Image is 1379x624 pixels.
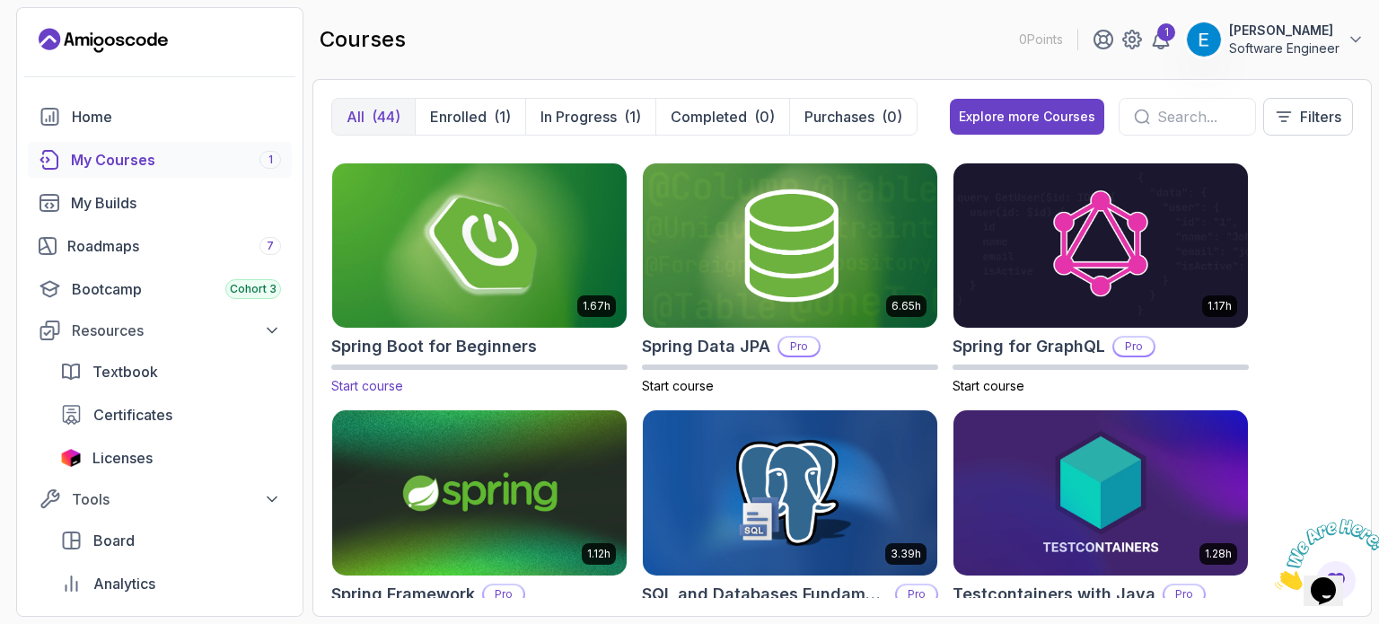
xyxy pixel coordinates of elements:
[1205,547,1232,561] p: 1.28h
[655,99,789,135] button: Completed(0)
[49,566,292,602] a: analytics
[28,271,292,307] a: bootcamp
[754,106,775,127] div: (0)
[372,106,400,127] div: (44)
[959,108,1095,126] div: Explore more Courses
[28,142,292,178] a: courses
[332,410,627,576] img: Spring Framework card
[71,192,281,214] div: My Builds
[892,299,921,313] p: 6.65h
[28,99,292,135] a: home
[72,320,281,341] div: Resources
[267,239,274,253] span: 7
[804,106,874,127] p: Purchases
[494,106,511,127] div: (1)
[953,582,1155,607] h2: Testcontainers with Java
[1114,338,1154,356] p: Pro
[39,26,168,55] a: Landing page
[1187,22,1221,57] img: user profile image
[230,282,277,296] span: Cohort 3
[49,523,292,558] a: board
[882,106,902,127] div: (0)
[1300,106,1341,127] p: Filters
[953,334,1105,359] h2: Spring for GraphQL
[540,106,617,127] p: In Progress
[49,354,292,390] a: textbook
[643,163,937,329] img: Spring Data JPA card
[953,163,1248,329] img: Spring for GraphQL card
[642,378,714,393] span: Start course
[1157,106,1241,127] input: Search...
[415,99,525,135] button: Enrolled(1)
[93,573,155,594] span: Analytics
[430,106,487,127] p: Enrolled
[93,404,172,426] span: Certificates
[71,149,281,171] div: My Courses
[1229,40,1339,57] p: Software Engineer
[28,185,292,221] a: builds
[642,334,770,359] h2: Spring Data JPA
[67,235,281,257] div: Roadmaps
[1229,22,1339,40] p: [PERSON_NAME]
[897,585,936,603] p: Pro
[72,488,281,510] div: Tools
[779,338,819,356] p: Pro
[28,314,292,347] button: Resources
[1164,585,1204,603] p: Pro
[953,378,1024,393] span: Start course
[484,585,523,603] p: Pro
[1208,299,1232,313] p: 1.17h
[624,106,641,127] div: (1)
[93,530,135,551] span: Board
[789,99,917,135] button: Purchases(0)
[950,99,1104,135] button: Explore more Courses
[1019,31,1063,48] p: 0 Points
[583,299,610,313] p: 1.67h
[92,447,153,469] span: Licenses
[643,410,937,576] img: SQL and Databases Fundamentals card
[587,547,610,561] p: 1.12h
[332,99,415,135] button: All(44)
[28,228,292,264] a: roadmaps
[320,25,406,54] h2: courses
[1186,22,1365,57] button: user profile image[PERSON_NAME]Software Engineer
[60,449,82,467] img: jetbrains icon
[7,7,119,78] img: Chat attention grabber
[331,378,403,393] span: Start course
[49,397,292,433] a: certificates
[525,99,655,135] button: In Progress(1)
[49,440,292,476] a: licenses
[325,159,634,332] img: Spring Boot for Beginners card
[1150,29,1172,50] a: 1
[347,106,365,127] p: All
[72,278,281,300] div: Bootcamp
[1157,23,1175,41] div: 1
[28,483,292,515] button: Tools
[92,361,158,382] span: Textbook
[642,582,888,607] h2: SQL and Databases Fundamentals
[1263,98,1353,136] button: Filters
[953,410,1248,576] img: Testcontainers with Java card
[72,106,281,127] div: Home
[331,334,537,359] h2: Spring Boot for Beginners
[331,582,475,607] h2: Spring Framework
[891,547,921,561] p: 3.39h
[268,153,273,167] span: 1
[1268,512,1379,597] iframe: chat widget
[671,106,747,127] p: Completed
